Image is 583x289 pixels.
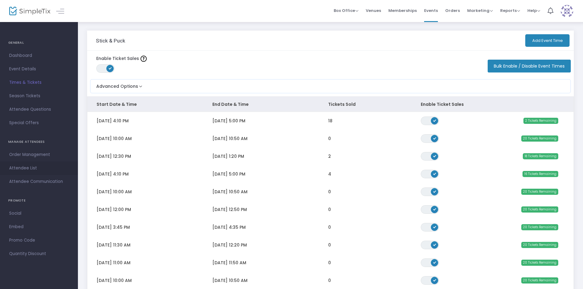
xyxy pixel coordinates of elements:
[8,136,70,148] h4: MANAGE ATTENDEES
[8,37,70,49] h4: GENERAL
[96,38,125,44] h3: Stick & Puck
[328,242,331,248] span: 0
[9,209,69,217] span: Social
[521,135,558,142] span: 20 Tickets Remaining
[523,118,558,124] span: 2 Tickets Remaining
[328,135,331,142] span: 0
[9,79,69,87] span: Times & Tickets
[97,277,132,283] span: [DATE] 10:00 AM
[433,225,436,228] span: ON
[9,178,69,186] span: Attendee Communication
[212,242,247,248] span: [DATE] 12:20 PM
[488,60,571,72] button: Bulk Enable / Disable Event Times
[521,277,558,283] span: 20 Tickets Remaining
[366,3,381,18] span: Venues
[412,97,481,112] th: Enable Ticket Sales
[388,3,417,18] span: Memberships
[433,119,436,122] span: ON
[433,278,436,281] span: ON
[467,8,493,13] span: Marketing
[97,118,129,124] span: [DATE] 4:10 PM
[433,136,436,139] span: ON
[521,242,558,248] span: 20 Tickets Remaining
[9,236,69,244] span: Promo Code
[97,224,130,230] span: [DATE] 3:45 PM
[9,52,69,60] span: Dashboard
[9,106,69,113] span: Attendee Questions
[141,56,147,62] img: question-mark
[212,206,247,213] span: [DATE] 12:50 PM
[97,135,132,142] span: [DATE] 10:00 AM
[87,97,203,112] th: Start Date & Time
[433,243,436,246] span: ON
[334,8,358,13] span: Box Office
[9,119,69,127] span: Special Offers
[328,277,331,283] span: 0
[9,65,69,73] span: Event Details
[90,80,144,90] button: Advanced Options
[328,118,332,124] span: 18
[521,224,558,230] span: 20 Tickets Remaining
[9,92,69,100] span: Season Tickets
[445,3,460,18] span: Orders
[523,153,558,159] span: 18 Tickets Remaining
[328,153,331,159] span: 2
[212,224,246,230] span: [DATE] 4:35 PM
[433,154,436,157] span: ON
[424,3,438,18] span: Events
[9,164,69,172] span: Attendee List
[97,242,130,248] span: [DATE] 11:30 AM
[433,190,436,193] span: ON
[433,261,436,264] span: ON
[328,171,331,177] span: 4
[9,151,69,159] span: Order Management
[525,34,570,47] button: Add Event Time
[212,260,246,266] span: [DATE] 11:50 AM
[328,260,331,266] span: 0
[97,153,131,159] span: [DATE] 12:30 PM
[433,172,436,175] span: ON
[433,207,436,210] span: ON
[109,67,112,70] span: ON
[212,135,248,142] span: [DATE] 10:50 AM
[522,171,558,177] span: 16 Tickets Remaining
[319,97,412,112] th: Tickets Sold
[9,250,69,258] span: Quantity Discount
[96,55,147,62] label: Enable Ticket Sales
[97,260,130,266] span: [DATE] 11:00 AM
[212,171,245,177] span: [DATE] 5:00 PM
[521,189,558,195] span: 20 Tickets Remaining
[212,277,248,283] span: [DATE] 10:50 AM
[328,189,331,195] span: 0
[212,189,248,195] span: [DATE] 10:50 AM
[328,206,331,213] span: 0
[203,97,319,112] th: End Date & Time
[97,206,131,213] span: [DATE] 12:00 PM
[527,8,540,13] span: Help
[97,171,129,177] span: [DATE] 4:10 PM
[521,260,558,266] span: 20 Tickets Remaining
[212,118,245,124] span: [DATE] 5:00 PM
[9,223,69,231] span: Embed
[212,153,244,159] span: [DATE] 1:20 PM
[328,224,331,230] span: 0
[97,189,132,195] span: [DATE] 10:00 AM
[500,8,520,13] span: Reports
[521,206,558,213] span: 20 Tickets Remaining
[8,195,70,207] h4: PROMOTE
